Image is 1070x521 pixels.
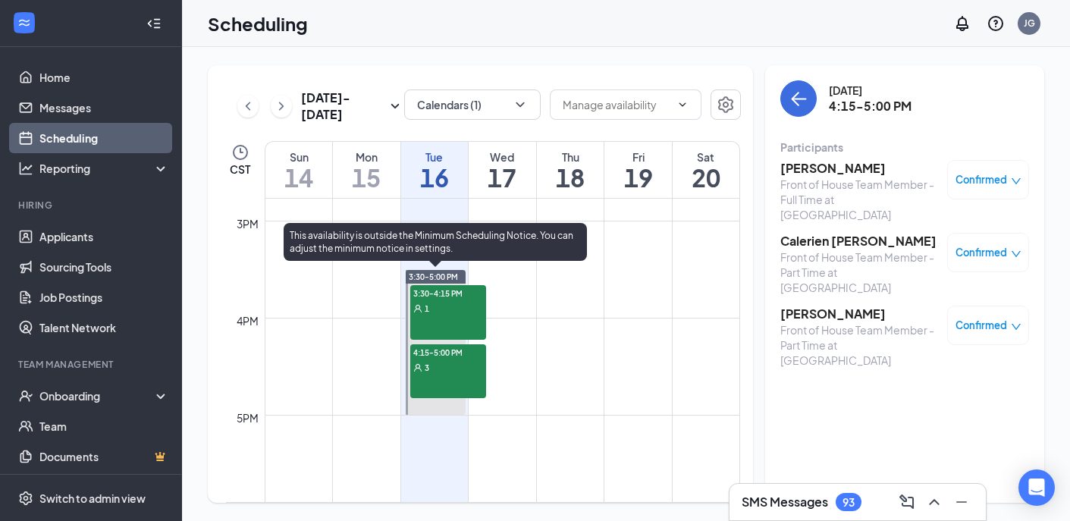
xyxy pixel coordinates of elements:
[410,344,486,359] span: 4:15-5:00 PM
[425,363,429,373] span: 3
[404,89,541,120] button: Calendars (1)ChevronDown
[953,14,971,33] svg: Notifications
[843,496,855,509] div: 93
[240,97,256,115] svg: ChevronLeft
[17,15,32,30] svg: WorkstreamLogo
[952,493,971,511] svg: Minimize
[265,149,332,165] div: Sun
[537,142,604,198] a: September 18, 2025
[18,388,33,403] svg: UserCheck
[39,282,169,312] a: Job Postings
[425,303,429,314] span: 1
[39,123,169,153] a: Scheduling
[234,312,262,329] div: 4pm
[780,160,940,177] h3: [PERSON_NAME]
[18,491,33,506] svg: Settings
[208,11,308,36] h1: Scheduling
[18,358,166,371] div: Team Management
[401,165,469,190] h1: 16
[39,388,156,403] div: Onboarding
[271,95,292,118] button: ChevronRight
[386,97,404,115] svg: SmallChevronDown
[711,89,741,123] a: Settings
[39,491,146,506] div: Switch to admin view
[39,312,169,343] a: Talent Network
[673,165,739,190] h1: 20
[230,162,250,177] span: CST
[39,441,169,472] a: DocumentsCrown
[234,410,262,426] div: 5pm
[410,285,486,300] span: 3:30-4:15 PM
[537,165,604,190] h1: 18
[265,142,332,198] a: September 14, 2025
[413,363,422,372] svg: User
[1011,322,1021,332] span: down
[301,89,386,123] h3: [DATE] - [DATE]
[898,493,916,511] svg: ComposeMessage
[717,96,735,114] svg: Settings
[234,215,262,232] div: 3pm
[829,98,912,115] h3: 4:15-5:00 PM
[401,149,469,165] div: Tue
[469,165,536,190] h1: 17
[949,490,974,514] button: Minimize
[333,165,400,190] h1: 15
[39,62,169,93] a: Home
[333,142,400,198] a: September 15, 2025
[146,16,162,31] svg: Collapse
[1024,17,1035,30] div: JG
[829,83,912,98] div: [DATE]
[1011,176,1021,187] span: down
[231,143,249,162] svg: Clock
[604,165,672,190] h1: 19
[39,161,170,176] div: Reporting
[18,199,166,212] div: Hiring
[563,96,670,113] input: Manage availability
[780,322,940,368] div: Front of House Team Member - Part Time at [GEOGRAPHIC_DATA]
[789,89,808,108] svg: ArrowLeft
[780,80,817,117] button: back-button
[925,493,943,511] svg: ChevronUp
[987,14,1005,33] svg: QuestionInfo
[237,95,259,118] button: ChevronLeft
[780,140,1029,155] div: Participants
[39,252,169,282] a: Sourcing Tools
[604,142,672,198] a: September 19, 2025
[673,149,739,165] div: Sat
[955,245,1007,260] span: Confirmed
[413,304,422,313] svg: User
[409,271,458,282] span: 3:30-5:00 PM
[274,97,289,115] svg: ChevronRight
[39,411,169,441] a: Team
[676,99,689,111] svg: ChevronDown
[401,142,469,198] a: September 16, 2025
[780,233,940,250] h3: Calerien [PERSON_NAME]
[284,223,587,261] div: This availability is outside the Minimum Scheduling Notice. You can adjust the minimum notice in ...
[604,149,672,165] div: Fri
[265,165,332,190] h1: 14
[513,97,528,112] svg: ChevronDown
[895,490,919,514] button: ComposeMessage
[39,472,169,502] a: SurveysCrown
[1011,249,1021,259] span: down
[39,93,169,123] a: Messages
[673,142,739,198] a: September 20, 2025
[537,149,604,165] div: Thu
[1018,469,1055,506] div: Open Intercom Messenger
[780,306,940,322] h3: [PERSON_NAME]
[955,172,1007,187] span: Confirmed
[333,149,400,165] div: Mon
[780,177,940,222] div: Front of House Team Member - Full Time at [GEOGRAPHIC_DATA]
[955,318,1007,333] span: Confirmed
[18,161,33,176] svg: Analysis
[922,490,946,514] button: ChevronUp
[742,494,828,510] h3: SMS Messages
[780,250,940,295] div: Front of House Team Member - Part Time at [GEOGRAPHIC_DATA]
[39,221,169,252] a: Applicants
[469,142,536,198] a: September 17, 2025
[711,89,741,120] button: Settings
[469,149,536,165] div: Wed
